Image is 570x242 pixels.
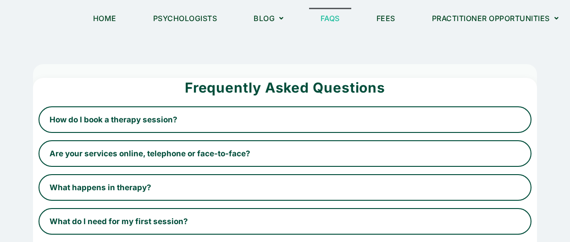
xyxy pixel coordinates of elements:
button: What do I need for my first session? [39,208,531,235]
a: Blog [242,8,295,29]
a: Fees [365,8,407,29]
a: Psychologists [142,8,229,29]
h1: Frequently Asked Questions [39,78,531,97]
button: Are your services online, telephone or face-to-face? [39,140,531,167]
button: How do I book a therapy session? [39,106,531,133]
a: FAQs [309,8,351,29]
a: Home [82,8,128,29]
button: What happens in therapy? [39,174,531,201]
